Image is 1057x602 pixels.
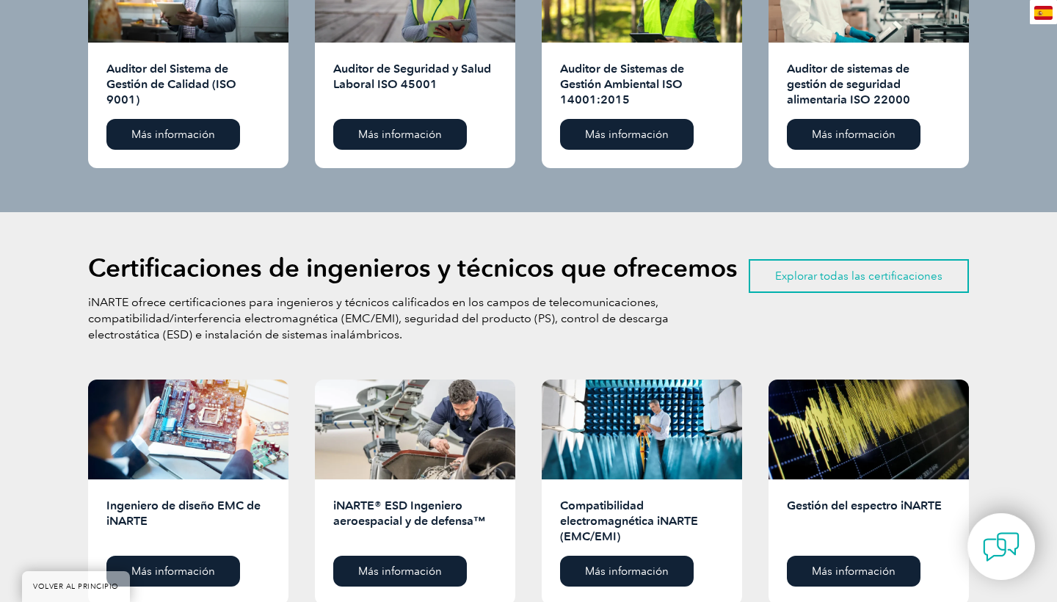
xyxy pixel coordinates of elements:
[749,259,969,293] a: Explorar todas las certificaciones
[560,498,698,543] font: Compatibilidad electromagnética iNARTE (EMC/EMI)
[33,582,119,591] font: VOLVER AL PRINCIPIO
[983,529,1020,565] img: contact-chat.png
[131,128,215,141] font: Más información
[106,62,236,106] font: Auditor del Sistema de Gestión de Calidad (ISO 9001)
[787,498,942,512] font: Gestión del espectro iNARTE
[333,119,467,150] a: Más información
[812,128,896,141] font: Más información
[560,62,684,106] font: Auditor de Sistemas de Gestión Ambiental ISO 14001:2015
[787,62,910,106] font: Auditor de sistemas de gestión de seguridad alimentaria ISO 22000
[106,556,240,587] a: Más información
[1034,6,1053,20] img: es
[787,119,920,150] a: Más información
[106,498,261,528] font: Ingeniero de diseño EMC de iNARTE
[88,295,669,341] font: iNARTE ofrece certificaciones para ingenieros y técnicos calificados en los campos de telecomunic...
[131,565,215,578] font: Más información
[88,253,738,283] font: Certificaciones de ingenieros y técnicos que ofrecemos
[358,128,442,141] font: Más información
[333,498,485,528] font: iNARTE® ESD Ingeniero aeroespacial y de defensa™
[333,556,467,587] a: Más información
[333,62,491,91] font: Auditor de Seguridad y Salud Laboral ISO 45001
[358,565,442,578] font: Más información
[812,565,896,578] font: Más información
[585,128,669,141] font: Más información
[106,119,240,150] a: Más información
[585,565,669,578] font: Más información
[775,269,942,283] font: Explorar todas las certificaciones
[560,556,694,587] a: Más información
[787,556,920,587] a: Más información
[22,571,130,602] a: VOLVER AL PRINCIPIO
[560,119,694,150] a: Más información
